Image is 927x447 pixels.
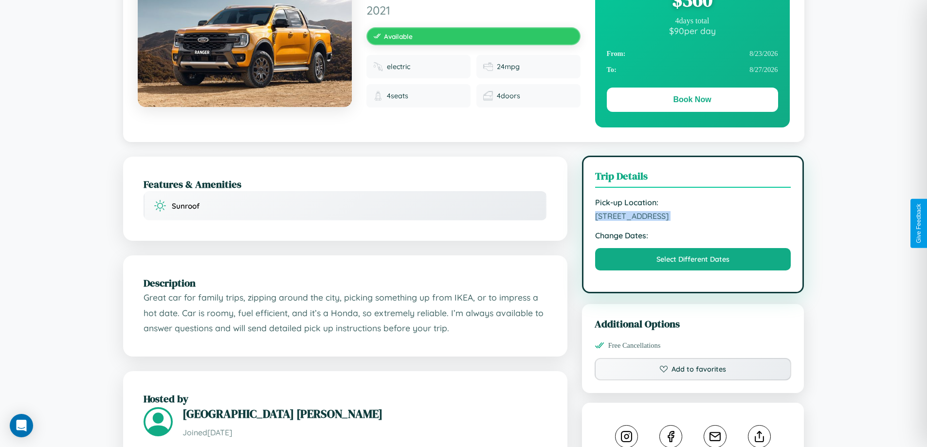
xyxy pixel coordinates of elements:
h2: Description [144,276,547,290]
p: Great car for family trips, zipping around the city, picking something up from IKEA, or to impres... [144,290,547,336]
div: Give Feedback [915,204,922,243]
span: Free Cancellations [608,341,661,350]
strong: Change Dates: [595,231,791,240]
div: Open Intercom Messenger [10,414,33,437]
img: Fuel type [373,62,383,72]
button: Add to favorites [595,358,792,380]
span: 24 mpg [497,62,520,71]
strong: Pick-up Location: [595,197,791,207]
img: Doors [483,91,493,101]
h3: Additional Options [595,317,792,331]
span: 2021 [366,3,581,18]
h3: [GEOGRAPHIC_DATA] [PERSON_NAME] [182,406,547,422]
span: 4 seats [387,91,408,100]
h2: Features & Amenities [144,177,547,191]
div: 4 days total [607,17,778,25]
span: 4 doors [497,91,520,100]
strong: From: [607,50,626,58]
span: electric [387,62,410,71]
span: Available [384,32,413,40]
h3: Trip Details [595,169,791,188]
button: Select Different Dates [595,248,791,270]
h2: Hosted by [144,392,547,406]
button: Book Now [607,88,778,112]
span: Sunroof [172,201,200,211]
p: Joined [DATE] [182,426,547,440]
div: 8 / 23 / 2026 [607,46,778,62]
span: [STREET_ADDRESS] [595,211,791,221]
img: Seats [373,91,383,101]
div: 8 / 27 / 2026 [607,62,778,78]
strong: To: [607,66,617,74]
div: $ 90 per day [607,25,778,36]
img: Fuel efficiency [483,62,493,72]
